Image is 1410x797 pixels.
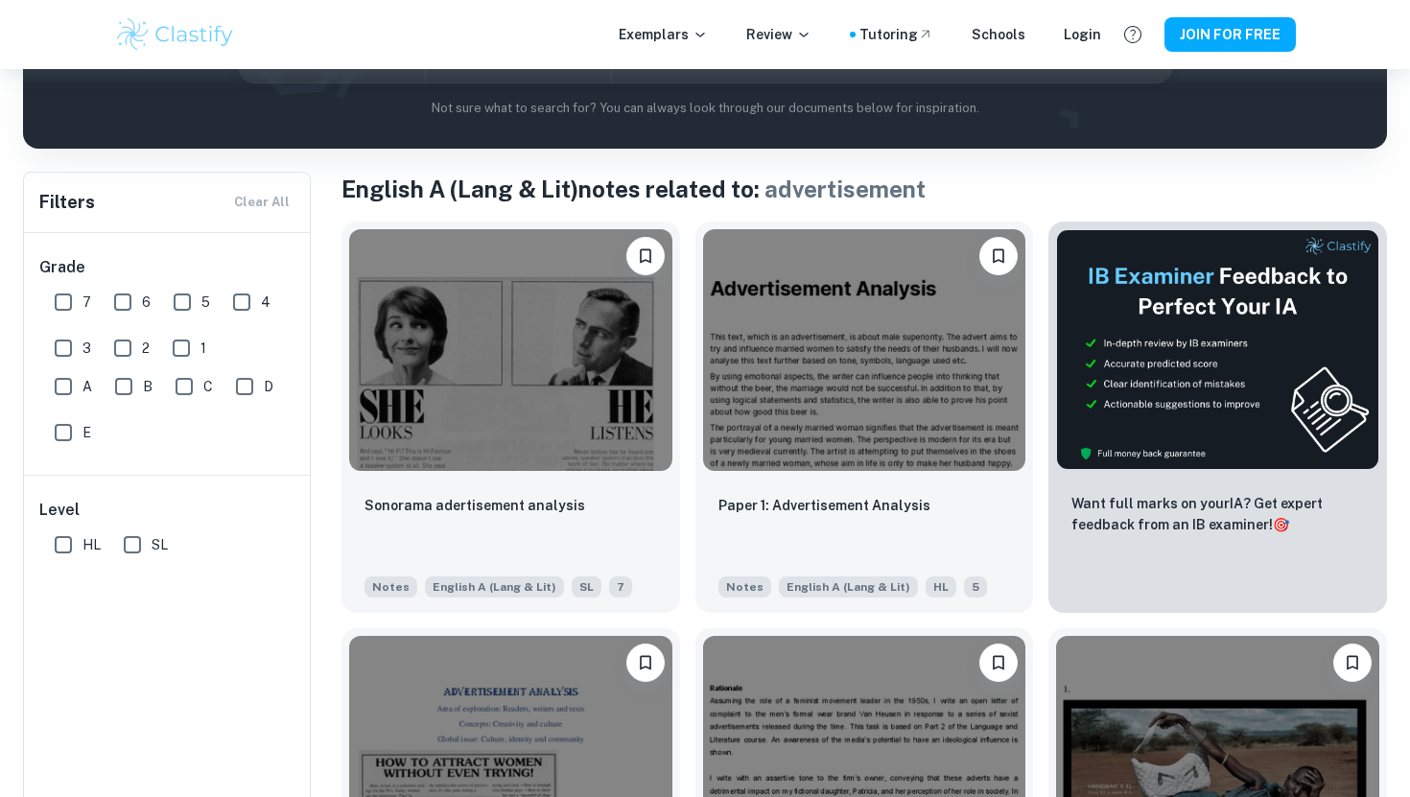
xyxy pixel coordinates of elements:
span: 1 [200,338,206,359]
a: Login [1064,24,1101,45]
span: B [143,376,153,397]
span: advertisement [764,176,926,202]
img: English A (Lang & Lit) Notes example thumbnail: Paper 1: Advertisement Analysis [703,229,1026,471]
p: Review [746,24,811,45]
span: SL [572,576,601,598]
span: 4 [261,292,270,313]
a: Tutoring [859,24,933,45]
span: SL [152,534,168,555]
span: D [264,376,273,397]
img: English A (Lang & Lit) Notes example thumbnail: Sonorama adertisement analysis [349,229,672,471]
span: A [82,376,92,397]
span: HL [926,576,956,598]
p: Not sure what to search for? You can always look through our documents below for inspiration. [38,99,1372,118]
span: E [82,422,91,443]
span: 7 [609,576,632,598]
button: JOIN FOR FREE [1164,17,1296,52]
button: Please log in to bookmark exemplars [626,237,665,275]
a: ThumbnailWant full marks on yourIA? Get expert feedback from an IB examiner! [1048,222,1387,613]
span: Notes [718,576,771,598]
h6: Filters [39,189,95,216]
p: Sonorama adertisement analysis [364,495,585,516]
span: 7 [82,292,91,313]
span: 2 [142,338,150,359]
span: HL [82,534,101,555]
h6: Level [39,499,296,522]
span: English A (Lang & Lit) [425,576,564,598]
button: Please log in to bookmark exemplars [626,644,665,682]
span: 6 [142,292,151,313]
button: Help and Feedback [1116,18,1149,51]
span: 🎯 [1273,517,1289,532]
p: Exemplars [619,24,708,45]
span: 5 [964,576,987,598]
p: Want full marks on your IA ? Get expert feedback from an IB examiner! [1071,493,1364,535]
span: C [203,376,213,397]
img: Clastify logo [114,15,236,54]
p: Paper 1: Advertisement Analysis [718,495,930,516]
span: English A (Lang & Lit) [779,576,918,598]
h1: English A (Lang & Lit) notes related to: [341,172,1387,206]
a: Schools [972,24,1025,45]
span: 5 [201,292,210,313]
span: Notes [364,576,417,598]
h6: Grade [39,256,296,279]
span: 3 [82,338,91,359]
button: Please log in to bookmark exemplars [979,237,1018,275]
a: Please log in to bookmark exemplarsPaper 1: Advertisement AnalysisNotesEnglish A (Lang & Lit)HL5 [695,222,1034,613]
img: Thumbnail [1056,229,1379,470]
button: Please log in to bookmark exemplars [979,644,1018,682]
button: Please log in to bookmark exemplars [1333,644,1372,682]
a: Please log in to bookmark exemplarsSonorama adertisement analysisNotesEnglish A (Lang & Lit)SL7 [341,222,680,613]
